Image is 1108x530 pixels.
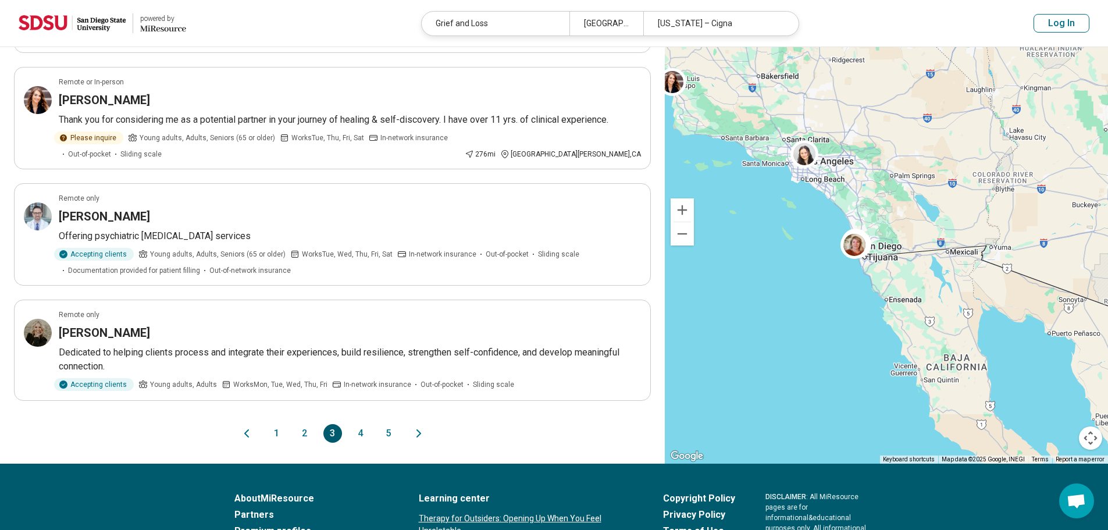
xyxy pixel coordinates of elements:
span: In-network insurance [409,249,476,259]
button: 5 [379,424,398,443]
span: Young adults, Adults [150,379,217,390]
div: Grief and Loss [422,12,569,35]
a: Open this area in Google Maps (opens a new window) [668,449,706,464]
button: Keyboard shortcuts [883,456,935,464]
span: Out-of-pocket [421,379,464,390]
p: Remote only [59,193,99,204]
a: Terms (opens in new tab) [1032,456,1049,463]
div: Accepting clients [54,378,134,391]
a: San Diego State Universitypowered by [19,9,186,37]
a: Privacy Policy [663,508,735,522]
span: Young adults, Adults, Seniors (65 or older) [150,249,286,259]
div: Please inquire [54,131,123,144]
span: In-network insurance [380,133,448,143]
h3: [PERSON_NAME] [59,208,150,225]
a: Copyright Policy [663,492,735,506]
div: [GEOGRAPHIC_DATA], [GEOGRAPHIC_DATA] [569,12,643,35]
span: Out-of-network insurance [209,265,291,276]
img: Google [668,449,706,464]
div: Open chat [1059,483,1094,518]
a: Learning center [419,492,633,506]
span: In-network insurance [344,379,411,390]
span: Works Tue, Wed, Thu, Fri, Sat [302,249,393,259]
span: Sliding scale [120,149,162,159]
p: Remote or In-person [59,77,124,87]
div: [GEOGRAPHIC_DATA][PERSON_NAME] , CA [500,149,641,159]
button: Previous page [240,424,254,443]
span: DISCLAIMER [765,493,806,501]
span: Young adults, Adults, Seniors (65 or older) [140,133,275,143]
span: Documentation provided for patient filling [68,265,200,276]
div: 276 mi [465,149,496,159]
button: Zoom out [671,222,694,246]
span: Out-of-pocket [68,149,111,159]
div: powered by [140,13,186,24]
a: Partners [234,508,389,522]
button: Next page [412,424,426,443]
span: Sliding scale [538,249,579,259]
button: 2 [295,424,314,443]
div: [US_STATE] – Cigna [643,12,791,35]
button: 1 [268,424,286,443]
p: Dedicated to helping clients process and integrate their experiences, build resilience, strengthe... [59,346,641,374]
p: Thank you for considering me as a potential partner in your journey of healing & self-discovery. ... [59,113,641,127]
button: 4 [351,424,370,443]
img: San Diego State University [19,9,126,37]
button: Log In [1034,14,1089,33]
span: Map data ©2025 Google, INEGI [942,456,1025,463]
button: Zoom in [671,198,694,222]
span: Out-of-pocket [486,249,529,259]
h3: [PERSON_NAME] [59,92,150,108]
span: Sliding scale [473,379,514,390]
span: Works Mon, Tue, Wed, Thu, Fri [233,379,327,390]
h3: [PERSON_NAME] [59,325,150,341]
p: Remote only [59,310,99,320]
button: 3 [323,424,342,443]
a: Report a map error [1056,456,1105,463]
span: Works Tue, Thu, Fri, Sat [291,133,364,143]
p: Offering psychiatric [MEDICAL_DATA] services [59,229,641,243]
div: Accepting clients [54,248,134,261]
a: AboutMiResource [234,492,389,506]
button: Map camera controls [1079,426,1102,450]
